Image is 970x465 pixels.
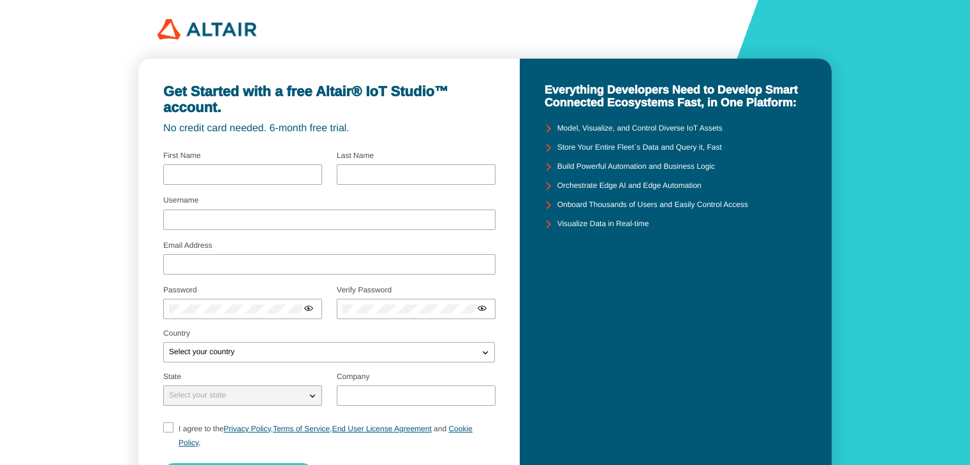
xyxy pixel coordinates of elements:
[332,424,432,433] a: End User License Agreement
[557,201,748,210] unity-typography: Onboard Thousands of Users and Easily Control Access
[557,220,649,229] unity-typography: Visualize Data in Real-time
[163,83,495,116] unity-typography: Get Started with a free Altair® IoT Studio™ account.
[557,162,715,171] unity-typography: Build Powerful Automation and Business Logic
[557,143,722,152] unity-typography: Store Your Entire Fleet`s Data and Query it, Fast
[179,424,473,447] span: I agree to the , , ,
[337,285,392,294] label: Verify Password
[163,241,212,250] label: Email Address
[163,123,495,134] unity-typography: No credit card needed. 6-month free trial.
[557,182,702,190] unity-typography: Orchestrate Edge AI and Edge Automation
[163,196,198,204] label: Username
[158,19,256,39] img: 320px-Altair_logo.png
[179,424,473,447] a: Cookie Policy
[273,424,330,433] a: Terms of Service
[434,424,446,433] span: and
[163,285,197,294] label: Password
[557,124,723,133] unity-typography: Model, Visualize, and Control Diverse IoT Assets
[224,424,271,433] a: Privacy Policy
[545,83,807,110] unity-typography: Everything Developers Need to Develop Smart Connected Ecosystems Fast, in One Platform:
